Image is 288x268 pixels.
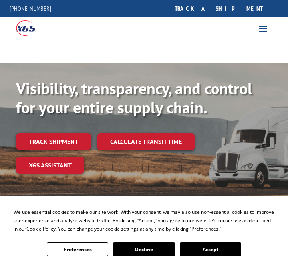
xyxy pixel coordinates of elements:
[113,242,175,256] button: Decline
[16,157,84,174] a: XGS ASSISTANT
[97,133,195,150] a: Calculate transit time
[191,225,218,232] span: Preferences
[47,242,108,256] button: Preferences
[180,242,241,256] button: Accept
[16,133,91,150] a: Track shipment
[16,78,252,118] b: Visibility, transparency, and control for your entire supply chain.
[26,225,56,232] span: Cookie Policy
[14,208,274,233] div: We use essential cookies to make our site work. With your consent, we may also use non-essential ...
[10,4,51,12] a: [PHONE_NUMBER]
